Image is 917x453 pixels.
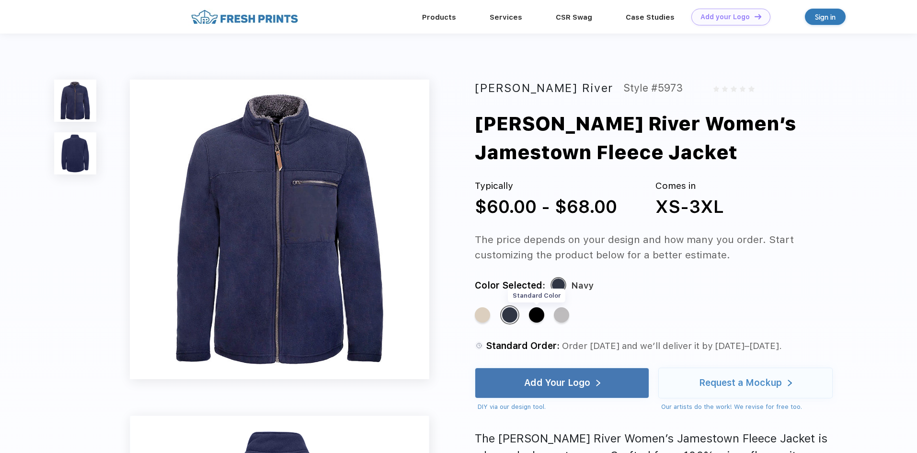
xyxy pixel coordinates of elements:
div: Light-Grey [554,307,569,323]
div: XS-3XL [655,193,724,220]
div: Navy [571,278,594,293]
div: Comes in [655,179,724,193]
div: Our artists do the work! We revise for free too. [661,402,833,412]
div: Color Selected: [475,278,545,293]
a: Products [422,13,456,22]
img: gray_star.svg [713,86,719,92]
img: func=resize&h=100 [54,80,96,122]
img: gray_star.svg [748,86,754,92]
div: Black [529,307,544,323]
div: Navy [502,307,517,323]
div: The price depends on your design and how many you order. Start customizing the product below for ... [475,232,851,263]
div: [PERSON_NAME] River [475,80,613,97]
div: Add your Logo [700,13,750,21]
div: DIY via our design tool. [478,402,649,412]
div: [PERSON_NAME] River Women’s Jamestown Fleece Jacket [475,109,887,167]
img: gray_star.svg [722,86,728,92]
img: white arrow [596,380,600,387]
img: gray_star.svg [740,86,745,92]
div: Request a Mockup [699,378,782,388]
div: $60.00 - $68.00 [475,193,617,220]
img: gray_star.svg [731,86,736,92]
div: Add Your Logo [524,378,590,388]
img: DT [755,14,761,19]
div: Sign in [815,12,836,23]
div: Style #5973 [623,80,683,97]
img: func=resize&h=100 [54,132,96,174]
img: white arrow [788,380,792,387]
span: Standard Order: [486,340,560,351]
img: fo%20logo%202.webp [188,9,301,25]
img: standard order [475,341,483,350]
img: func=resize&h=640 [130,80,429,379]
a: Sign in [805,9,846,25]
span: Order [DATE] and we’ll deliver it by [DATE]–[DATE]. [562,340,782,351]
div: Sand [475,307,490,323]
div: Typically [475,179,617,193]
